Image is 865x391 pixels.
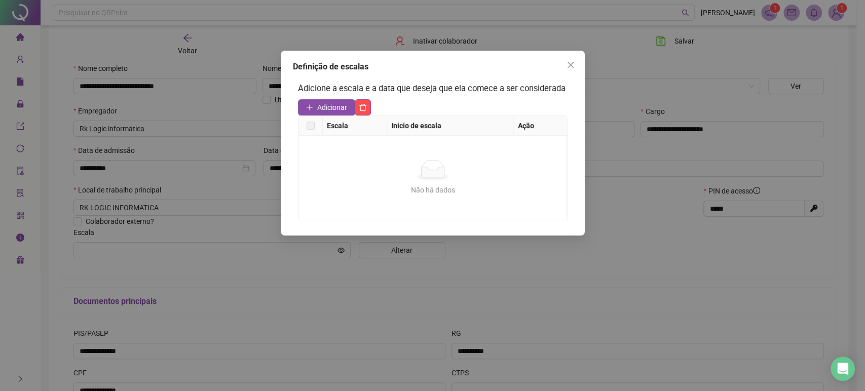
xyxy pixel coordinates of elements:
[323,116,387,136] th: Escala
[359,103,367,111] span: delete
[514,116,568,136] th: Ação
[298,82,568,95] h3: Adicione a escala e a data que deseja que ela comece a ser considerada
[298,99,355,115] button: Adicionar
[317,102,347,113] span: Adicionar
[567,61,575,69] span: close
[310,184,555,195] div: Não há dados
[293,61,573,73] div: Definição de escalas
[831,357,855,381] div: Open Intercom Messenger
[387,116,514,136] th: Inicio de escala
[562,57,579,73] button: Close
[306,104,313,111] span: plus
